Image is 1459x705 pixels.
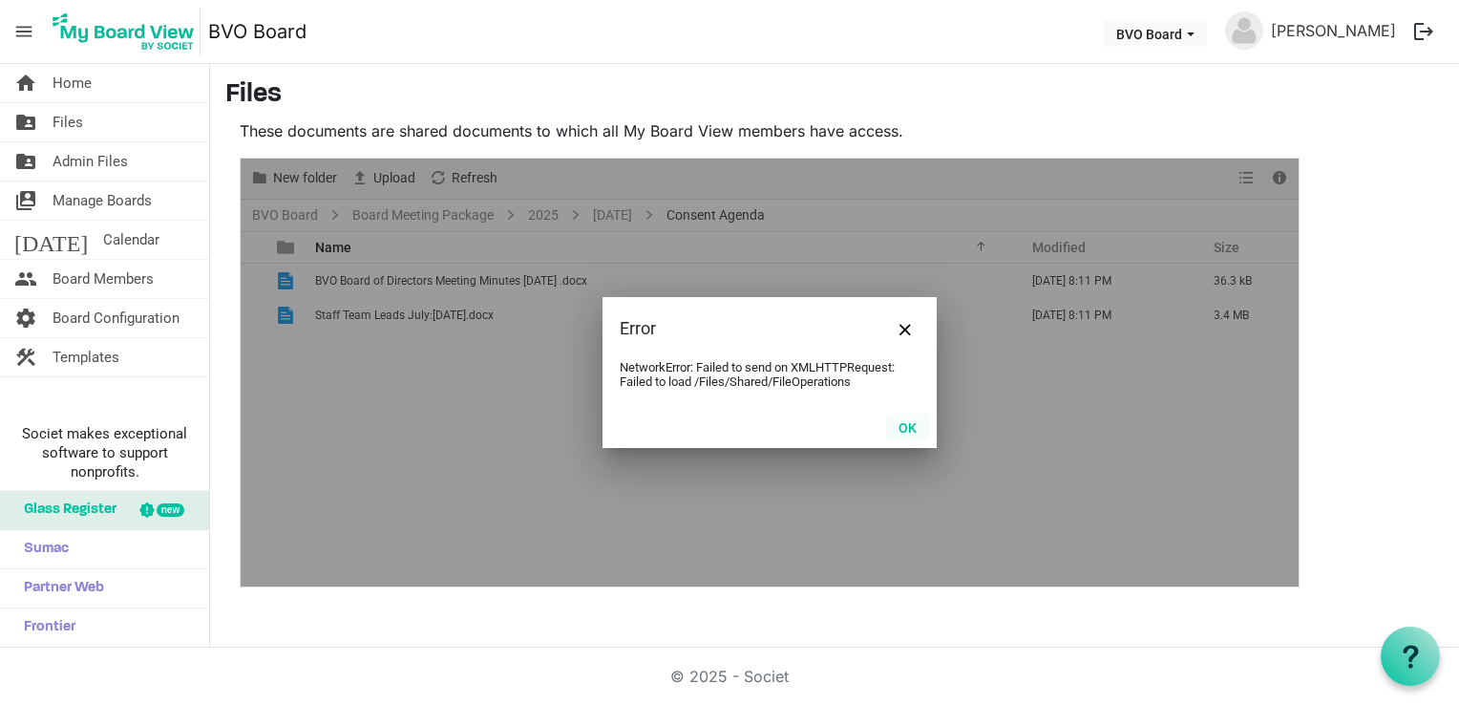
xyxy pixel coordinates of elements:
[53,338,119,376] span: Templates
[47,8,208,55] a: My Board View Logo
[1263,11,1404,50] a: [PERSON_NAME]
[1104,20,1207,47] button: BVO Board dropdownbutton
[670,667,789,686] a: © 2025 - Societ
[53,142,128,181] span: Admin Files
[9,424,201,481] span: Societ makes exceptional software to support nonprofits.
[14,182,37,220] span: switch_account
[53,182,152,220] span: Manage Boards
[103,221,159,259] span: Calendar
[14,569,104,608] span: Partner Web
[53,299,180,337] span: Board Configuration
[14,64,37,102] span: home
[14,260,37,298] span: people
[225,79,1444,112] h3: Files
[891,314,920,343] button: Close
[53,103,83,141] span: Files
[14,142,37,181] span: folder_shared
[14,609,75,647] span: Frontier
[240,119,1300,142] p: These documents are shared documents to which all My Board View members have access.
[620,360,920,389] div: NetworkError: Failed to send on XMLHTTPRequest: Failed to load /Files/Shared/FileOperations
[1404,11,1444,52] button: logout
[886,414,929,440] button: OK
[53,64,92,102] span: Home
[47,8,201,55] img: My Board View Logo
[14,299,37,337] span: settings
[14,103,37,141] span: folder_shared
[14,530,69,568] span: Sumac
[14,221,88,259] span: [DATE]
[14,491,116,529] span: Glass Register
[620,314,859,343] div: Error
[6,13,42,50] span: menu
[1225,11,1263,50] img: no-profile-picture.svg
[53,260,154,298] span: Board Members
[14,338,37,376] span: construction
[208,12,307,51] a: BVO Board
[157,503,184,517] div: new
